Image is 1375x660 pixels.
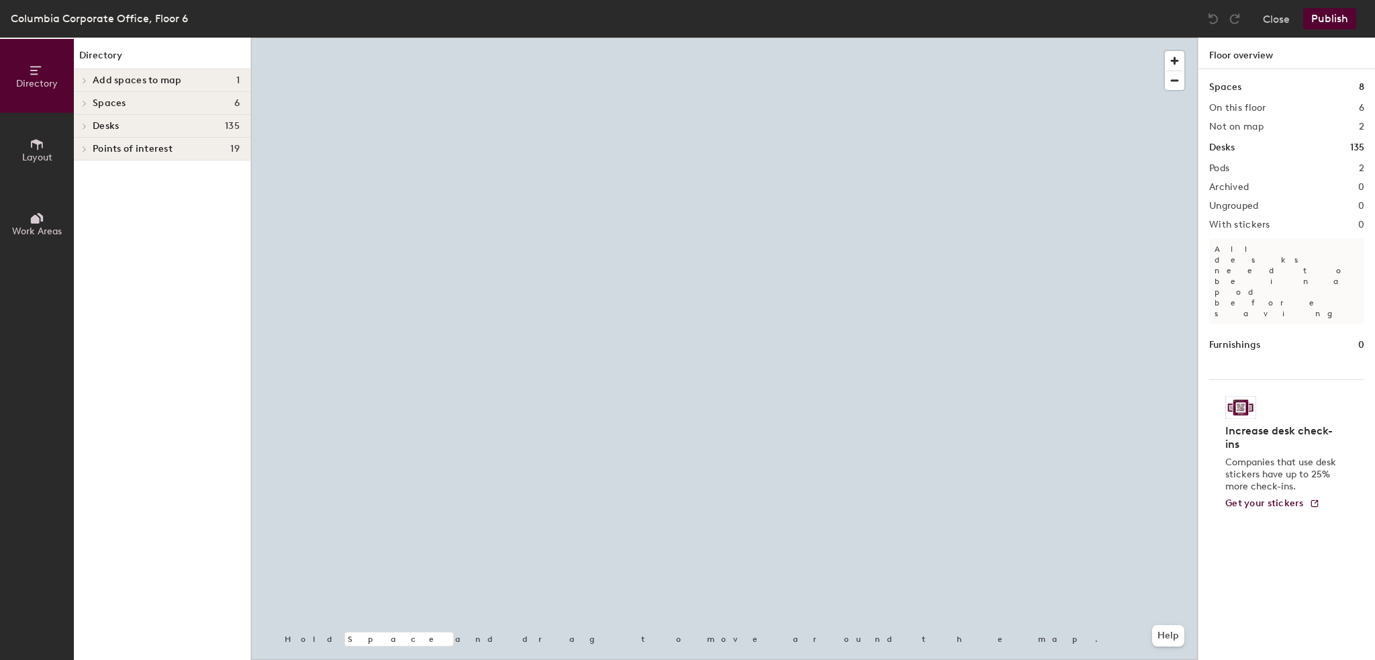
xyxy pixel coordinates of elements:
[1225,498,1320,510] a: Get your stickers
[1359,103,1364,113] h2: 6
[74,48,250,69] h1: Directory
[1358,220,1364,230] h2: 0
[1209,201,1259,211] h2: Ungrouped
[1209,80,1241,95] h1: Spaces
[236,75,240,86] span: 1
[1228,12,1241,26] img: Redo
[1303,8,1356,30] button: Publish
[1225,498,1304,509] span: Get your stickers
[1209,220,1270,230] h2: With stickers
[1225,424,1340,451] h4: Increase desk check-ins
[1152,625,1184,647] button: Help
[1209,140,1235,155] h1: Desks
[1198,38,1375,69] h1: Floor overview
[1225,396,1256,419] img: Sticker logo
[93,121,119,132] span: Desks
[93,75,182,86] span: Add spaces to map
[234,98,240,109] span: 6
[1358,182,1364,193] h2: 0
[1359,80,1364,95] h1: 8
[11,10,188,27] div: Columbia Corporate Office, Floor 6
[1225,457,1340,493] p: Companies that use desk stickers have up to 25% more check-ins.
[1358,201,1364,211] h2: 0
[1209,163,1229,174] h2: Pods
[1358,338,1364,352] h1: 0
[12,226,62,237] span: Work Areas
[1206,12,1220,26] img: Undo
[93,98,126,109] span: Spaces
[1350,140,1364,155] h1: 135
[1209,103,1266,113] h2: On this floor
[1209,338,1260,352] h1: Furnishings
[225,121,240,132] span: 135
[230,144,240,154] span: 19
[1359,122,1364,132] h2: 2
[16,78,58,89] span: Directory
[1209,182,1249,193] h2: Archived
[1209,122,1264,132] h2: Not on map
[1209,238,1364,324] p: All desks need to be in a pod before saving
[1359,163,1364,174] h2: 2
[22,152,52,163] span: Layout
[93,144,173,154] span: Points of interest
[1263,8,1290,30] button: Close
